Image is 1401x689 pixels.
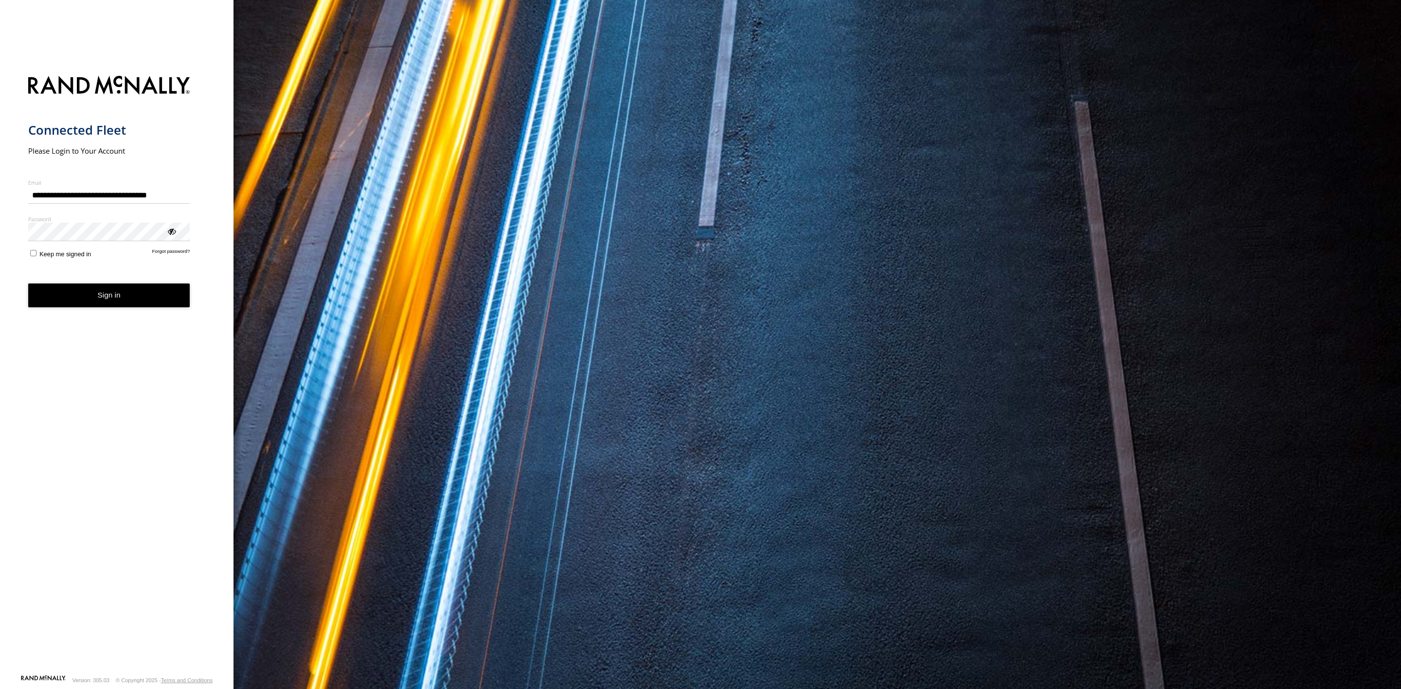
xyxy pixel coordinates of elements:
[30,250,36,256] input: Keep me signed in
[28,74,190,99] img: Rand McNally
[28,146,190,156] h2: Please Login to Your Account
[28,179,190,186] label: Email
[39,250,91,258] span: Keep me signed in
[28,70,206,674] form: main
[161,677,213,683] a: Terms and Conditions
[28,215,190,223] label: Password
[166,226,176,236] div: ViewPassword
[152,248,190,258] a: Forgot password?
[28,283,190,307] button: Sign in
[28,122,190,138] h1: Connected Fleet
[21,675,66,685] a: Visit our Website
[116,677,213,683] div: © Copyright 2025 -
[72,677,109,683] div: Version: 305.03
